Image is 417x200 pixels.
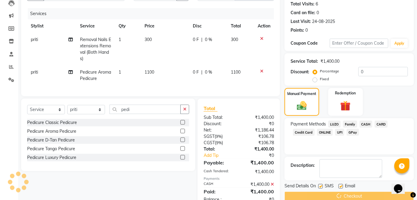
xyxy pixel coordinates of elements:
th: Qty [115,19,141,33]
div: Services [28,8,279,19]
span: Send Details On [285,183,316,190]
div: Service Total: [291,58,318,65]
div: Sub Total: [199,114,239,121]
span: 1 [119,69,121,75]
div: Pedicure Aroma Pedicure [27,128,76,135]
span: CGST [204,140,215,145]
span: LUZO [328,121,341,128]
div: ₹106.78 [239,133,279,140]
span: priti [31,37,38,42]
th: Service [76,19,115,33]
span: 300 [145,37,152,42]
div: Payable: [199,159,239,166]
div: CASH [199,181,239,188]
a: Add Tip [199,152,245,159]
div: ₹1,186.44 [239,127,279,133]
div: Paid: [199,188,239,195]
div: ₹1,400.00 [320,58,339,65]
div: ₹1,400.00 [239,159,279,166]
th: Total [228,19,254,33]
div: Discount: [291,69,309,75]
label: Redemption [335,90,356,96]
div: Payments [204,176,274,181]
div: 0 [317,10,319,16]
div: Discount: [199,121,239,127]
div: ₹0 [245,152,279,159]
label: Percentage [320,68,339,74]
span: 0 F [193,69,199,75]
span: priti [31,69,38,75]
div: ₹0 [239,121,279,127]
div: ₹1,400.00 [239,181,279,188]
div: ( ) [199,140,239,146]
div: 0 [305,27,308,33]
div: ₹1,400.00 [239,169,279,175]
span: 9% [216,134,221,139]
span: Family [343,121,357,128]
span: Pedicure Aroma Pedicure [80,69,111,81]
span: Email [345,183,355,190]
div: Total: [199,146,239,152]
div: Cash Tendered: [199,169,239,175]
th: Stylist [27,19,76,33]
span: CARD [375,121,388,128]
button: Apply [391,39,408,48]
iframe: chat widget [392,176,411,194]
span: Payment Methods [291,121,326,127]
span: 1100 [231,69,241,75]
th: Price [141,19,189,33]
span: SMS [325,183,334,190]
span: ONLINE [317,129,333,136]
div: Description: [291,162,315,169]
img: _cash.svg [294,100,310,112]
div: ( ) [199,133,239,140]
div: Points: [291,27,304,33]
div: Pedicure Classic Pedicure [27,119,77,126]
div: Card on file: [291,10,315,16]
span: | [201,37,202,43]
span: 0 % [205,69,212,75]
span: 1100 [145,69,154,75]
div: ₹1,400.00 [239,114,279,121]
th: Action [254,19,274,33]
div: ₹106.78 [239,140,279,146]
div: 6 [316,1,318,7]
span: UPI [335,129,345,136]
label: Manual Payment [287,91,316,97]
div: Pedicure Luxury Pedicure [27,154,76,161]
div: Coupon Code [291,40,330,46]
div: ₹1,400.00 [239,188,279,195]
span: 300 [231,37,238,42]
span: CASH [360,121,373,128]
span: SGST [204,134,215,139]
div: Pedicure D-Tan Pedicure [27,137,75,143]
div: ₹1,400.00 [239,146,279,152]
input: Enter Offer / Coupon Code [330,39,389,48]
span: 1 [119,37,121,42]
span: 9% [216,140,222,145]
span: Removal Nails Extensions Removal (Both Hands) [80,37,111,61]
div: 24-08-2025 [312,18,335,25]
th: Disc [189,19,227,33]
span: GPay [347,129,359,136]
span: 0 F [193,37,199,43]
span: | [201,69,202,75]
div: Total Visits: [291,1,314,7]
div: Net: [199,127,239,133]
input: Search or Scan [110,105,181,114]
span: 0 % [205,37,212,43]
div: Pedicure Tango Pedicure [27,146,75,152]
label: Fixed [320,76,329,82]
span: Total [204,105,218,112]
div: Last Visit: [291,18,311,25]
span: Credit Card [293,129,315,136]
img: _gift.svg [337,100,354,113]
